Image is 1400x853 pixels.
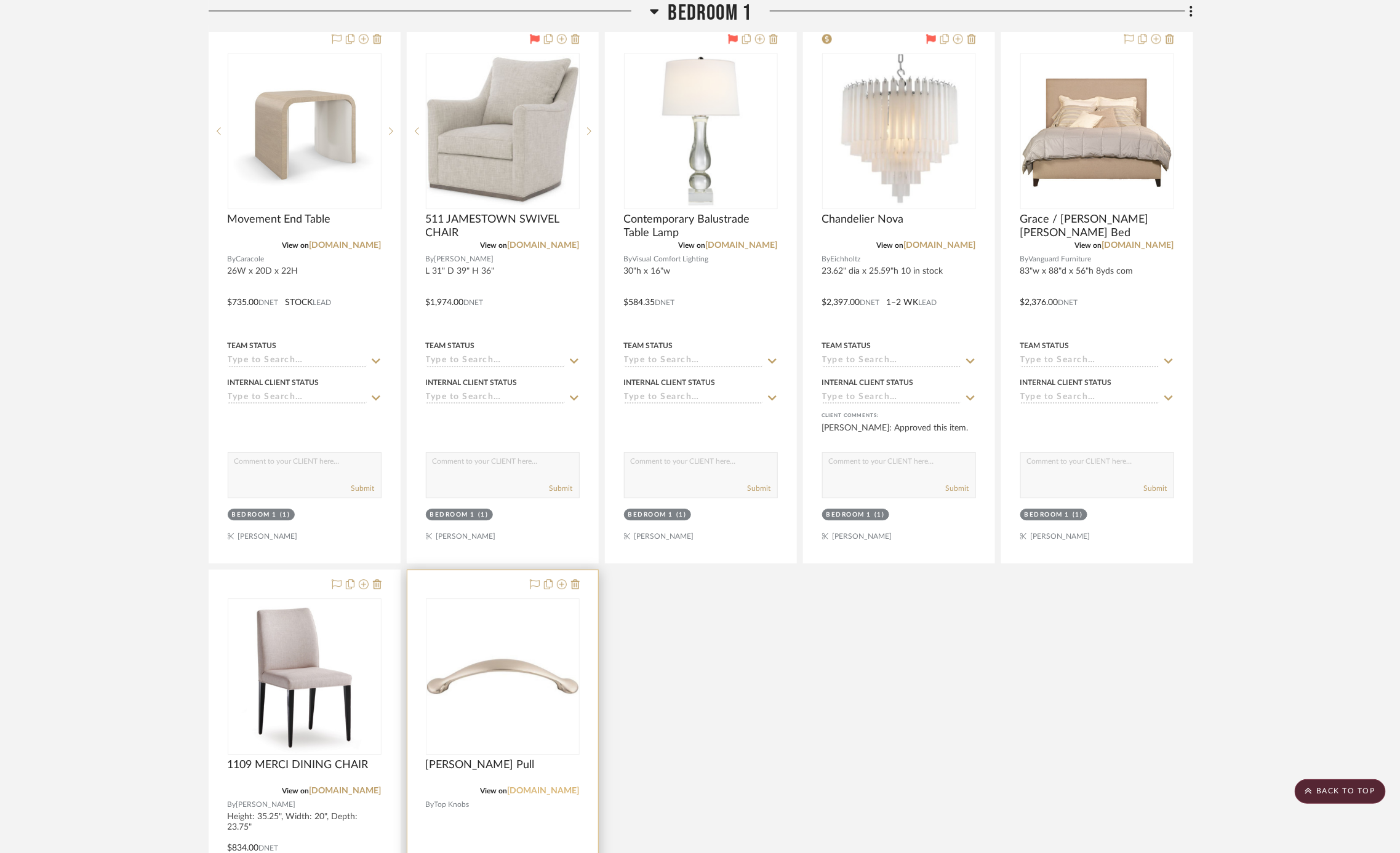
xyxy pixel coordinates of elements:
img: Movement End Table [229,71,380,191]
span: View on [481,787,508,795]
input: Type to Search… [426,392,565,404]
div: Bedroom 1 [628,510,674,520]
div: (1) [280,510,290,520]
span: Chandelier Nova [822,213,904,226]
a: [DOMAIN_NAME] [508,241,580,250]
span: By [822,253,831,265]
div: (1) [874,510,885,520]
input: Type to Search… [624,355,763,367]
div: 0 [426,599,579,754]
span: Vanguard Furniture [1029,253,1092,265]
span: By [228,799,236,811]
div: Bedroom 1 [232,510,278,520]
div: Internal Client Status [228,377,319,388]
div: Bedroom 1 [826,510,872,520]
img: 1109 MERCI DINING CHAIR [237,600,372,753]
span: View on [877,242,904,249]
img: 511 JAMESTOWN SWIVEL CHAIR [427,55,578,207]
span: Top Knobs [434,799,470,811]
span: By [228,253,236,265]
button: Submit [1144,483,1167,494]
img: Grace / Griffin King Bed [1022,70,1173,192]
input: Type to Search… [624,392,763,404]
div: (1) [1073,510,1083,520]
div: Team Status [624,340,673,351]
span: [PERSON_NAME] Pull [426,758,535,772]
div: (1) [676,510,687,520]
span: Eichholtz [831,253,861,265]
span: By [624,253,633,265]
input: Type to Search… [228,392,367,404]
div: Team Status [1020,340,1070,351]
div: 0 [823,54,975,208]
div: Internal Client Status [822,377,914,388]
div: Bedroom 1 [430,510,476,520]
span: By [426,253,434,265]
span: Caracole [236,253,265,265]
div: Team Status [228,340,277,351]
input: Type to Search… [1020,392,1159,404]
span: Contemporary Balustrade Table Lamp [624,213,778,240]
div: Internal Client Status [624,377,716,388]
input: Type to Search… [426,355,565,367]
span: View on [1075,242,1102,249]
img: Honeyman Pull [427,601,578,752]
button: Submit [550,483,573,494]
input: Type to Search… [822,392,961,404]
div: Internal Client Status [426,377,518,388]
a: [DOMAIN_NAME] [310,787,382,795]
div: [PERSON_NAME]: Approved this item. [822,422,976,446]
div: Team Status [426,340,475,351]
a: [DOMAIN_NAME] [706,241,778,250]
input: Type to Search… [1020,355,1159,367]
span: By [1020,253,1029,265]
span: View on [282,242,310,249]
img: Chandelier Nova [826,54,972,208]
a: [DOMAIN_NAME] [904,241,976,250]
span: View on [679,242,706,249]
span: 1109 MERCI DINING CHAIR [228,758,369,772]
a: [DOMAIN_NAME] [508,787,580,795]
input: Type to Search… [228,355,367,367]
span: [PERSON_NAME] [434,253,494,265]
a: [DOMAIN_NAME] [310,241,382,250]
div: Bedroom 1 [1025,510,1070,520]
a: [DOMAIN_NAME] [1102,241,1174,250]
div: Internal Client Status [1020,377,1112,388]
input: Type to Search… [822,355,961,367]
div: (1) [478,510,489,520]
span: View on [481,242,508,249]
div: Team Status [822,340,871,351]
span: [PERSON_NAME] [236,799,296,811]
span: Grace / [PERSON_NAME] [PERSON_NAME] Bed [1020,213,1174,240]
span: Movement End Table [228,213,331,226]
button: Submit [946,483,969,494]
span: View on [282,787,310,795]
span: 511 JAMESTOWN SWIVEL CHAIR [426,213,580,240]
button: Submit [748,483,771,494]
span: By [426,799,434,811]
img: Contemporary Balustrade Table Lamp [625,55,777,207]
scroll-to-top-button: BACK TO TOP [1295,779,1386,804]
button: Submit [351,483,375,494]
div: 0 [625,54,777,208]
span: Visual Comfort Lighting [633,253,709,265]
